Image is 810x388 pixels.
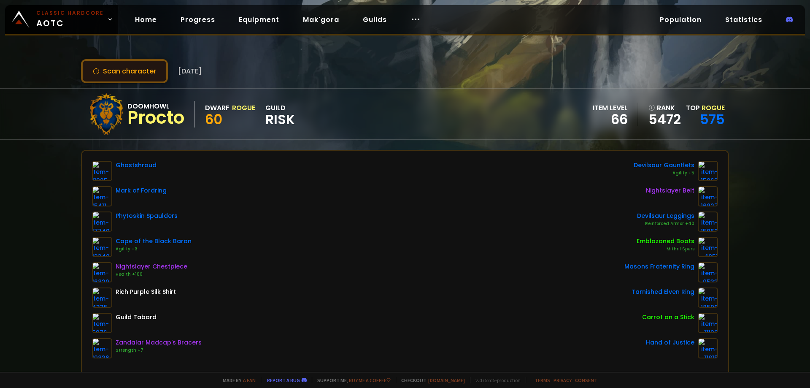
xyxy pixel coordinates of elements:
div: Doomhowl [127,101,184,111]
img: item-11122 [698,313,718,333]
a: Home [128,11,164,28]
a: Progress [174,11,222,28]
img: item-15063 [698,161,718,181]
a: Equipment [232,11,286,28]
a: Population [653,11,708,28]
img: item-17749 [92,212,112,232]
div: guild [265,103,295,126]
img: item-11925 [92,161,112,181]
a: 5472 [648,113,681,126]
div: Guild Tabard [116,313,157,322]
a: Statistics [718,11,769,28]
img: item-15411 [92,186,112,206]
div: Nightslayer Chestpiece [116,262,187,271]
div: rank [648,103,681,113]
div: 66 [593,113,628,126]
div: Strength +7 [116,347,202,354]
img: item-18500 [698,288,718,308]
div: Emblazoned Boots [637,237,694,246]
img: item-11815 [698,338,718,358]
div: Masons Fraternity Ring [624,262,694,271]
div: Zandalar Madcap's Bracers [116,338,202,347]
img: item-19836 [92,338,112,358]
img: item-16820 [92,262,112,282]
div: Nightslayer Belt [646,186,694,195]
button: Scan character [81,59,168,83]
img: item-16827 [698,186,718,206]
span: Checkout [396,377,465,383]
span: [DATE] [178,66,202,76]
span: 60 [205,110,222,129]
span: Made by [218,377,256,383]
a: Buy me a coffee [349,377,391,383]
a: Terms [535,377,550,383]
div: Procto [127,111,184,124]
a: Classic HardcoreAOTC [5,5,118,34]
span: Rogue [702,103,725,113]
div: Dwarf [205,103,229,113]
div: Hand of Justice [646,338,694,347]
a: Mak'gora [296,11,346,28]
div: Ghostshroud [116,161,157,170]
div: Tarnished Elven Ring [632,288,694,296]
div: Rich Purple Silk Shirt [116,288,176,296]
div: Agility +5 [634,170,694,176]
div: item level [593,103,628,113]
div: Mithril Spurs [637,246,694,252]
a: Consent [575,377,597,383]
a: [DOMAIN_NAME] [428,377,465,383]
img: item-4335 [92,288,112,308]
img: item-4051 [698,237,718,257]
div: Agility +3 [116,246,192,252]
span: AOTC [36,9,104,30]
a: Guilds [356,11,394,28]
img: item-15062 [698,212,718,232]
div: Top [686,103,725,113]
span: Risk [265,113,295,126]
div: Cape of the Black Baron [116,237,192,246]
div: Reinforced Armor +40 [637,220,694,227]
img: item-9533 [698,262,718,282]
small: Classic Hardcore [36,9,104,17]
div: Devilsaur Leggings [637,212,694,220]
div: Rogue [232,103,255,113]
div: Mark of Fordring [116,186,167,195]
div: Health +100 [116,271,187,278]
div: Devilsaur Gauntlets [634,161,694,170]
img: item-5976 [92,313,112,333]
a: 575 [700,110,725,129]
a: Report a bug [267,377,300,383]
a: Privacy [553,377,572,383]
div: Phytoskin Spaulders [116,212,178,220]
a: a fan [243,377,256,383]
div: Carrot on a Stick [642,313,694,322]
span: v. d752d5 - production [470,377,521,383]
span: Support me, [312,377,391,383]
img: item-13340 [92,237,112,257]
